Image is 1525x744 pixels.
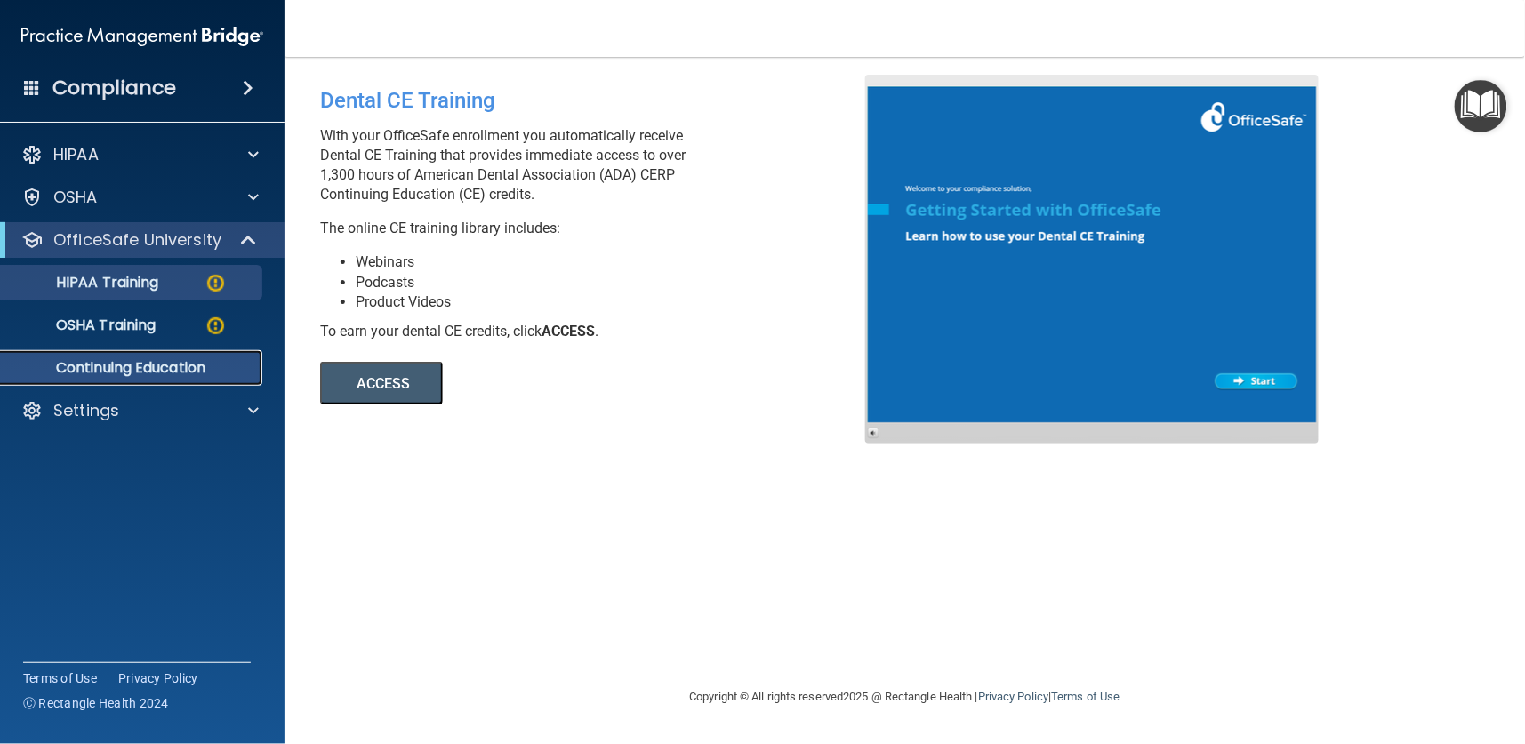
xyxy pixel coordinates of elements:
[52,76,176,100] h4: Compliance
[581,668,1230,725] div: Copyright © All rights reserved 2025 @ Rectangle Health | |
[53,229,221,251] p: OfficeSafe University
[21,144,259,165] a: HIPAA
[118,669,198,687] a: Privacy Policy
[53,187,98,208] p: OSHA
[21,19,263,54] img: PMB logo
[320,219,879,238] p: The online CE training library includes:
[53,400,119,421] p: Settings
[21,400,259,421] a: Settings
[542,323,595,340] b: ACCESS
[53,144,99,165] p: HIPAA
[12,274,158,292] p: HIPAA Training
[12,359,254,377] p: Continuing Education
[21,229,258,251] a: OfficeSafe University
[12,316,156,334] p: OSHA Training
[320,378,807,391] a: ACCESS
[23,669,97,687] a: Terms of Use
[320,322,879,341] div: To earn your dental CE credits, click .
[320,126,879,204] p: With your OfficeSafe enrollment you automatically receive Dental CE Training that provides immedi...
[205,315,227,337] img: warning-circle.0cc9ac19.png
[356,252,879,272] li: Webinars
[356,292,879,312] li: Product Videos
[320,362,443,404] button: ACCESS
[23,694,169,712] span: Ⓒ Rectangle Health 2024
[1455,80,1507,132] button: Open Resource Center
[320,75,879,126] div: Dental CE Training
[1436,621,1504,689] iframe: Drift Widget Chat Controller
[21,187,259,208] a: OSHA
[1051,690,1120,703] a: Terms of Use
[356,273,879,292] li: Podcasts
[205,272,227,294] img: warning-circle.0cc9ac19.png
[978,690,1048,703] a: Privacy Policy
